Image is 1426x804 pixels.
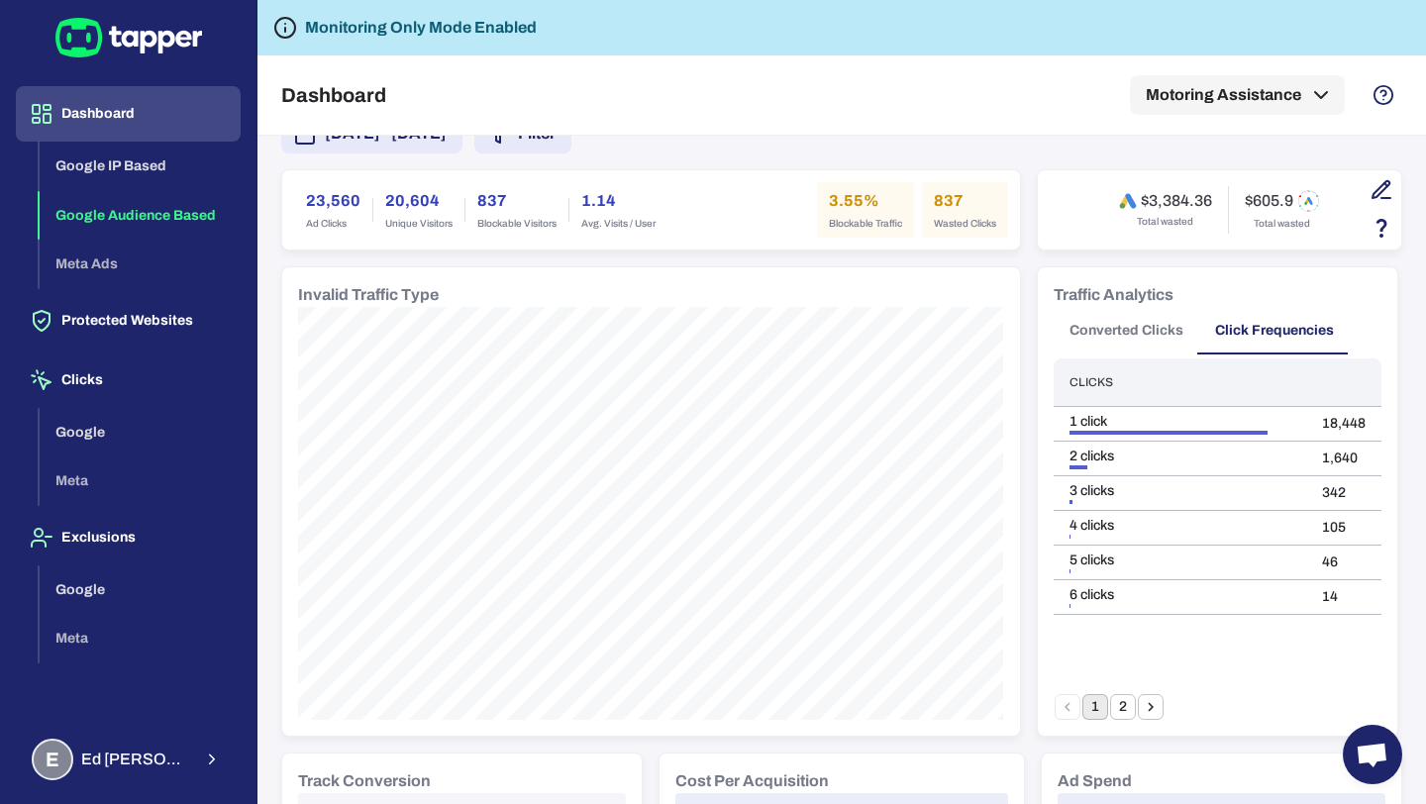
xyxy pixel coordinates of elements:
[581,189,656,213] h6: 1.14
[1306,546,1381,580] td: 46
[385,189,453,213] h6: 20,604
[16,311,241,328] a: Protected Websites
[40,422,241,439] a: Google
[1199,307,1350,354] button: Click Frequencies
[1306,442,1381,476] td: 1,640
[81,750,191,769] span: Ed [PERSON_NAME]
[1130,75,1345,115] button: Motoring Assistance
[477,189,557,213] h6: 837
[40,579,241,596] a: Google
[32,739,73,780] div: E
[1069,413,1290,431] div: 1 click
[1138,694,1164,720] button: Go to next page
[1306,580,1381,615] td: 14
[16,104,241,121] a: Dashboard
[40,205,241,222] a: Google Audience Based
[16,352,241,408] button: Clicks
[477,217,557,231] span: Blockable Visitors
[1343,725,1402,784] div: Open chat
[1069,552,1290,569] div: 5 clicks
[40,142,241,191] button: Google IP Based
[1137,215,1193,229] span: Total wasted
[16,528,241,545] a: Exclusions
[934,189,996,213] h6: 837
[829,217,902,231] span: Blockable Traffic
[40,191,241,241] button: Google Audience Based
[1069,517,1290,535] div: 4 clicks
[385,217,453,231] span: Unique Visitors
[298,769,431,793] h6: Track Conversion
[1069,482,1290,500] div: 3 clicks
[1141,191,1212,211] h6: $3,384.36
[1306,511,1381,546] td: 105
[1054,358,1306,407] th: Clicks
[40,408,241,457] button: Google
[1110,694,1136,720] button: Go to page 2
[16,370,241,387] a: Clicks
[1069,586,1290,604] div: 6 clicks
[1306,407,1381,442] td: 18,448
[581,217,656,231] span: Avg. Visits / User
[305,16,537,40] h6: Monitoring Only Mode Enabled
[1082,694,1108,720] button: page 1
[281,83,386,107] h5: Dashboard
[829,189,902,213] h6: 3.55%
[306,217,360,231] span: Ad Clicks
[16,86,241,142] button: Dashboard
[16,731,241,788] button: EEd [PERSON_NAME]
[273,16,297,40] svg: Tapper is not blocking any fraudulent activity for this domain
[1054,307,1199,354] button: Converted Clicks
[16,510,241,565] button: Exclusions
[40,565,241,615] button: Google
[306,189,360,213] h6: 23,560
[1058,769,1132,793] h6: Ad Spend
[934,217,996,231] span: Wasted Clicks
[1054,694,1165,720] nav: pagination navigation
[40,156,241,173] a: Google IP Based
[1069,448,1290,465] div: 2 clicks
[1245,191,1293,211] h6: $605.9
[1365,211,1398,245] button: Estimation based on the quantity of invalid click x cost-per-click.
[16,293,241,349] button: Protected Websites
[1306,476,1381,511] td: 342
[675,769,829,793] h6: Cost Per Acquisition
[1254,217,1310,231] span: Total wasted
[1054,283,1173,307] h6: Traffic Analytics
[298,283,439,307] h6: Invalid Traffic Type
